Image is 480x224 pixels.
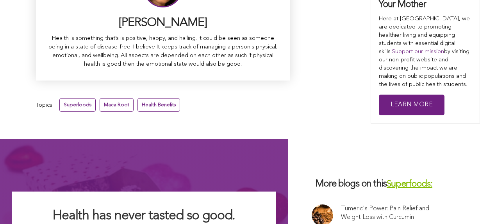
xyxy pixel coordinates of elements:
[441,186,480,224] iframe: Chat Widget
[59,98,96,112] a: Superfoods
[137,98,180,112] a: Health Benefits
[48,15,278,30] h3: [PERSON_NAME]
[341,204,450,222] a: Tumeric's Power: Pain Relief and Weight Loss with Curcumin
[48,34,278,69] p: Health is something that’s is positive, happy, and hailing. It could be seen as someone being in ...
[100,98,134,112] a: Maca Root
[36,100,54,111] span: Topics:
[312,178,456,190] h3: More blogs on this
[387,180,432,189] a: Superfoods:
[379,95,444,115] a: Learn More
